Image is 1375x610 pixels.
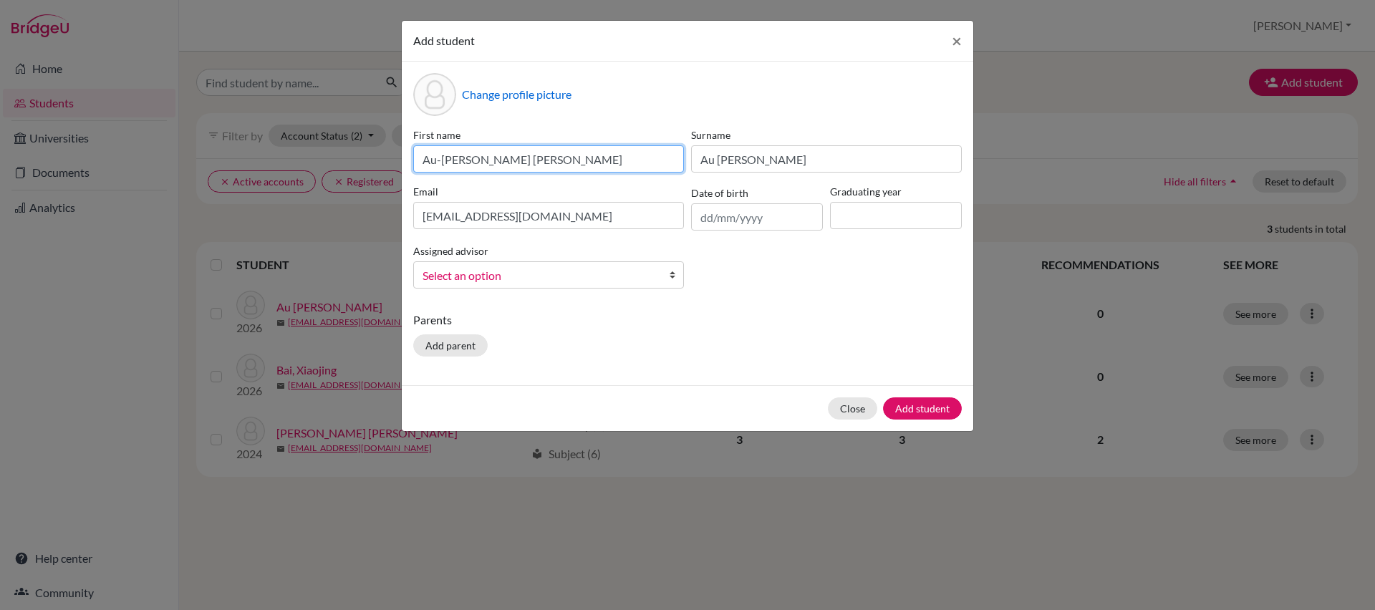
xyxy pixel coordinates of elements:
[828,397,877,420] button: Close
[691,127,962,142] label: Surname
[940,21,973,61] button: Close
[691,203,823,231] input: dd/mm/yyyy
[952,30,962,51] span: ×
[413,34,475,47] span: Add student
[691,185,748,200] label: Date of birth
[423,266,656,285] span: Select an option
[413,73,456,116] div: Profile picture
[413,184,684,199] label: Email
[413,334,488,357] button: Add parent
[830,184,962,199] label: Graduating year
[413,311,962,329] p: Parents
[883,397,962,420] button: Add student
[413,127,684,142] label: First name
[413,243,488,258] label: Assigned advisor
